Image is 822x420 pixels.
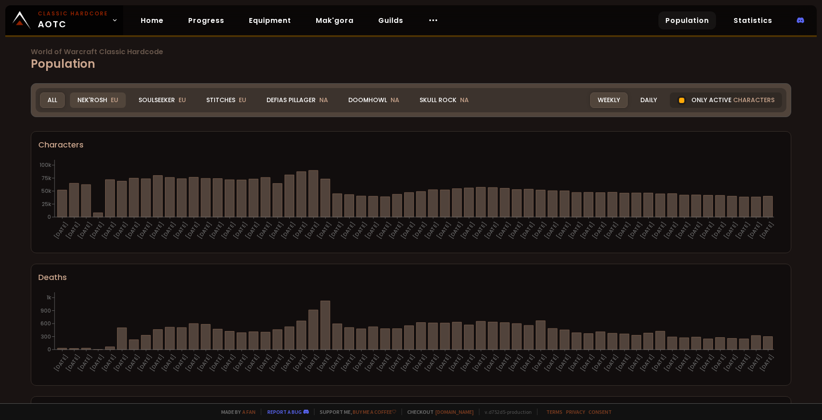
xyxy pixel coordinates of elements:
[77,221,94,240] text: [DATE]
[160,221,177,240] text: [DATE]
[328,353,345,373] text: [DATE]
[40,307,51,314] tspan: 900
[31,48,791,55] span: World of Warcraft Classic Hardcode
[391,96,399,104] span: NA
[615,221,632,240] text: [DATE]
[687,221,704,240] text: [DATE]
[710,221,727,240] text: [DATE]
[124,353,142,373] text: [DATE]
[519,221,536,240] text: [DATE]
[364,353,381,373] text: [DATE]
[758,353,775,373] text: [DATE]
[459,353,476,373] text: [DATE]
[232,221,249,240] text: [DATE]
[402,409,474,415] span: Checkout
[424,353,441,373] text: [DATE]
[531,353,548,373] text: [DATE]
[567,353,584,373] text: [DATE]
[41,174,51,182] tspan: 75k
[267,409,302,415] a: Report a bug
[411,221,428,240] text: [DATE]
[256,221,273,240] text: [DATE]
[566,409,585,415] a: Privacy
[196,221,213,240] text: [DATE]
[698,353,716,373] text: [DATE]
[88,353,106,373] text: [DATE]
[268,221,285,240] text: [DATE]
[77,353,94,373] text: [DATE]
[387,353,405,373] text: [DATE]
[710,353,727,373] text: [DATE]
[242,409,256,415] a: a fan
[319,96,328,104] span: NA
[495,353,512,373] text: [DATE]
[124,221,142,240] text: [DATE]
[353,409,396,415] a: Buy me a coffee
[555,221,572,240] text: [DATE]
[314,409,396,415] span: Support me,
[639,221,656,240] text: [DATE]
[364,221,381,240] text: [DATE]
[239,96,246,104] span: EU
[371,11,410,29] a: Guilds
[316,353,333,373] text: [DATE]
[40,161,51,169] tspan: 100k
[546,409,563,415] a: Terms
[435,353,453,373] text: [DATE]
[244,221,261,240] text: [DATE]
[424,221,441,240] text: [DATE]
[650,221,668,240] text: [DATE]
[675,221,692,240] text: [DATE]
[340,221,357,240] text: [DATE]
[208,221,225,240] text: [DATE]
[100,221,117,240] text: [DATE]
[47,213,51,221] tspan: 0
[134,11,171,29] a: Home
[47,346,51,353] tspan: 0
[399,221,416,240] text: [DATE]
[447,221,464,240] text: [DATE]
[376,353,393,373] text: [DATE]
[627,353,644,373] text: [DATE]
[41,333,51,340] tspan: 300
[633,92,665,108] div: Daily
[591,353,608,373] text: [DATE]
[479,409,532,415] span: v. d752d5 - production
[148,353,165,373] text: [DATE]
[579,353,596,373] text: [DATE]
[184,221,201,240] text: [DATE]
[280,353,297,373] text: [DATE]
[88,221,106,240] text: [DATE]
[555,353,572,373] text: [DATE]
[268,353,285,373] text: [DATE]
[567,221,584,240] text: [DATE]
[483,353,501,373] text: [DATE]
[112,221,129,240] text: [DATE]
[220,353,237,373] text: [DATE]
[196,353,213,373] text: [DATE]
[723,353,740,373] text: [DATE]
[663,353,680,373] text: [DATE]
[52,221,69,240] text: [DATE]
[758,221,775,240] text: [DATE]
[220,221,237,240] text: [DATE]
[723,221,740,240] text: [DATE]
[399,353,416,373] text: [DATE]
[387,221,405,240] text: [DATE]
[412,92,476,108] div: Skull Rock
[746,221,764,240] text: [DATE]
[172,353,189,373] text: [DATE]
[733,96,775,105] span: characters
[590,92,628,108] div: Weekly
[447,353,464,373] text: [DATE]
[435,221,453,240] text: [DATE]
[38,10,108,18] small: Classic Hardcore
[727,11,779,29] a: Statistics
[579,221,596,240] text: [DATE]
[172,221,189,240] text: [DATE]
[495,221,512,240] text: [DATE]
[351,221,369,240] text: [DATE]
[734,353,752,373] text: [DATE]
[435,409,474,415] a: [DOMAIN_NAME]
[160,353,177,373] text: [DATE]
